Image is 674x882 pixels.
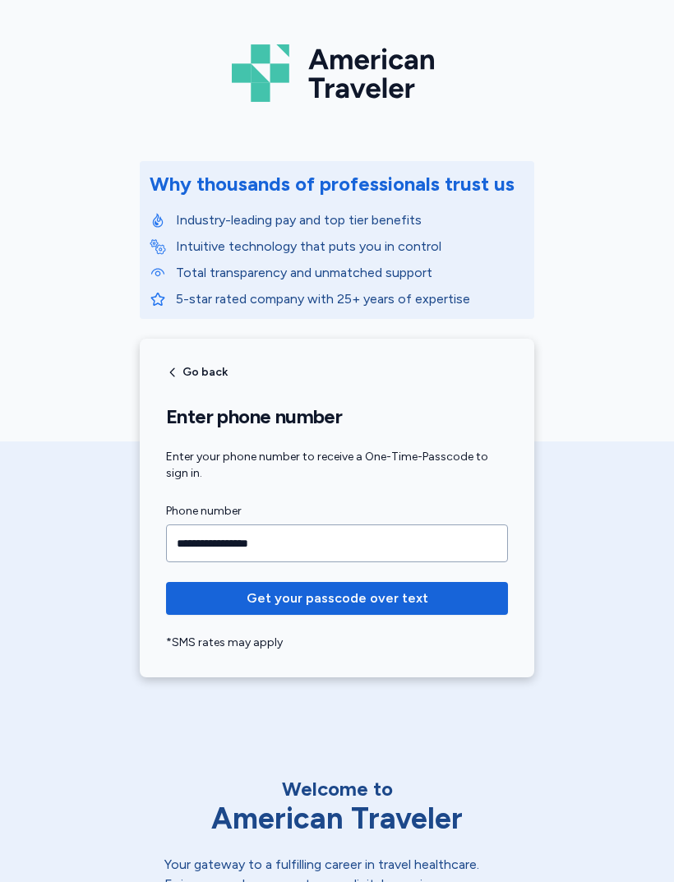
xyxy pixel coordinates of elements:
[166,404,508,429] h1: Enter phone number
[247,589,428,608] span: Get your passcode over text
[166,635,508,651] div: *SMS rates may apply
[164,802,510,835] div: American Traveler
[176,289,524,309] p: 5-star rated company with 25+ years of expertise
[232,38,442,109] img: Logo
[166,449,508,482] div: Enter your phone number to receive a One-Time-Passcode to sign in.
[182,367,228,378] span: Go back
[164,776,510,802] div: Welcome to
[166,501,508,521] label: Phone number
[176,237,524,256] p: Intuitive technology that puts you in control
[150,171,515,197] div: Why thousands of professionals trust us
[166,524,508,562] input: Phone number
[166,582,508,615] button: Get your passcode over text
[176,210,524,230] p: Industry-leading pay and top tier benefits
[176,263,524,283] p: Total transparency and unmatched support
[166,366,228,379] button: Go back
